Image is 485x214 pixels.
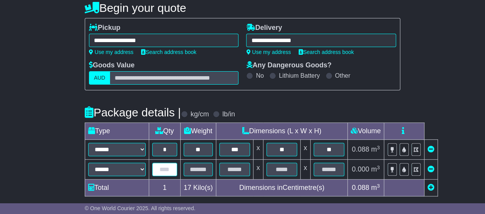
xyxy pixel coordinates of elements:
span: m [371,184,380,191]
sup: 3 [377,145,380,150]
span: 0.088 [352,184,369,191]
a: Use my address [89,49,133,55]
label: Lithium Battery [279,72,320,79]
td: Type [85,123,149,140]
td: x [253,160,263,180]
td: Dimensions in Centimetre(s) [216,180,347,196]
a: Remove this item [427,165,434,173]
label: Other [335,72,350,79]
td: 1 [149,180,180,196]
td: Weight [180,123,216,140]
a: Remove this item [427,145,434,153]
td: Volume [347,123,384,140]
label: lb/in [222,110,235,119]
span: © One World Courier 2025. All rights reserved. [85,205,196,211]
sup: 3 [377,183,380,189]
label: kg/cm [191,110,209,119]
label: Goods Value [89,61,135,70]
h4: Package details | [85,106,181,119]
h4: Begin your quote [85,2,400,14]
td: x [300,160,310,180]
span: 0.088 [352,145,369,153]
label: Delivery [246,24,282,32]
td: x [253,140,263,160]
td: Dimensions (L x W x H) [216,123,347,140]
td: x [300,140,310,160]
a: Search address book [141,49,196,55]
td: Kilo(s) [180,180,216,196]
td: Qty [149,123,180,140]
a: Use my address [246,49,291,55]
span: 17 [184,184,191,191]
label: Any Dangerous Goods? [246,61,331,70]
span: m [371,145,380,153]
a: Search address book [299,49,354,55]
td: Total [85,180,149,196]
a: Add new item [427,184,434,191]
label: AUD [89,71,110,85]
span: m [371,165,380,173]
label: No [256,72,263,79]
span: 0.000 [352,165,369,173]
label: Pickup [89,24,120,32]
sup: 3 [377,165,380,170]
